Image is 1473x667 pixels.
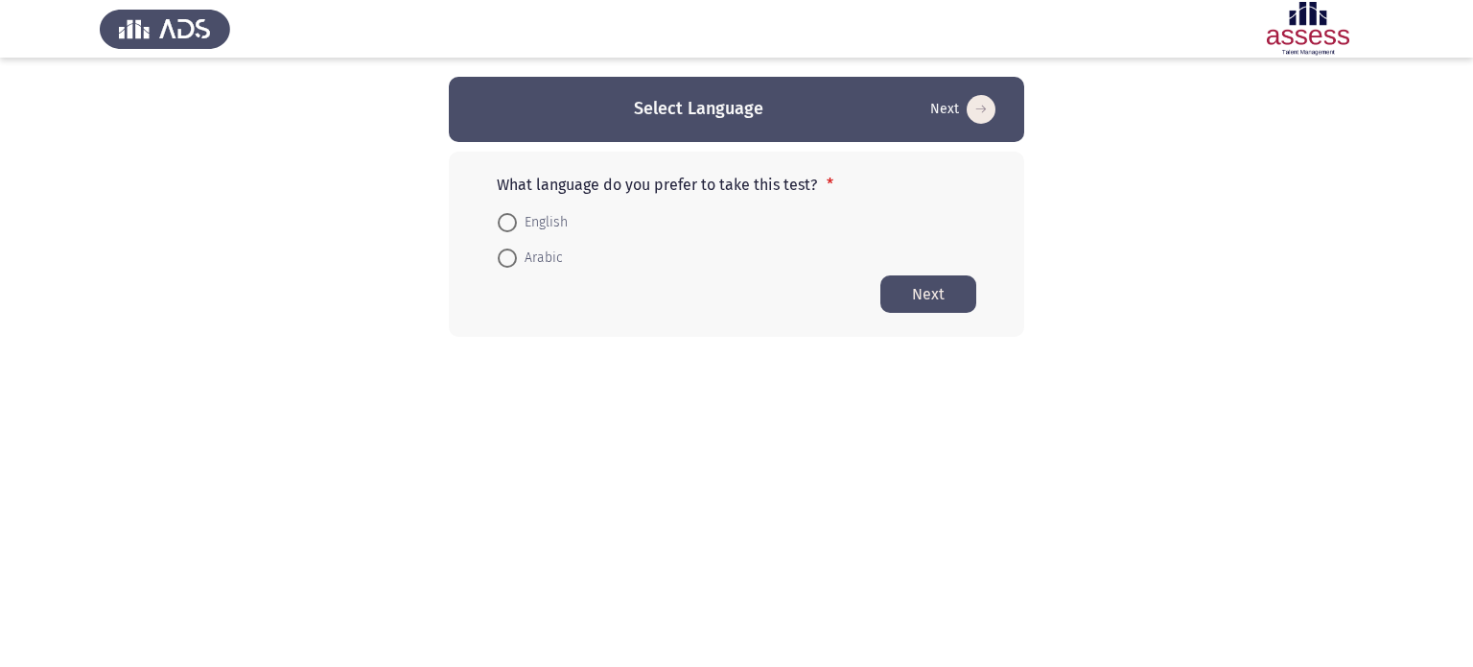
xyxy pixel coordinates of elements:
[497,176,976,194] p: What language do you prefer to take this test?
[517,211,568,234] span: English
[924,94,1001,125] button: Start assessment
[634,97,763,121] h3: Select Language
[100,2,230,56] img: Assess Talent Management logo
[880,275,976,313] button: Start assessment
[517,247,563,270] span: Arabic
[1243,2,1373,56] img: Assessment logo of Development Assessment R1 (EN/AR)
